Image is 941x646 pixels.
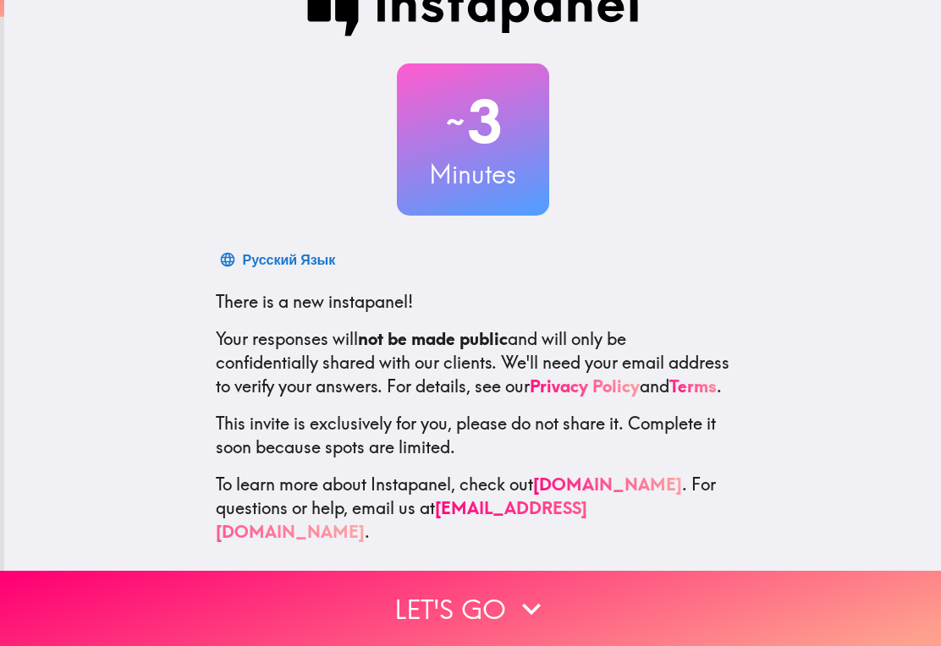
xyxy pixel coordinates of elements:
span: ~ [443,96,467,147]
a: Terms [669,375,717,397]
h2: 3 [397,87,549,156]
h3: Minutes [397,156,549,192]
div: Русский Язык [243,248,336,271]
a: [DOMAIN_NAME] [533,474,682,495]
p: To learn more about Instapanel, check out . For questions or help, email us at . [216,473,730,544]
button: Русский Язык [216,243,343,276]
p: This invite is exclusively for you, please do not share it. Complete it soon because spots are li... [216,412,730,459]
a: Privacy Policy [530,375,640,397]
p: Your responses will and will only be confidentially shared with our clients. We'll need your emai... [216,327,730,398]
span: There is a new instapanel! [216,291,413,312]
a: [EMAIL_ADDRESS][DOMAIN_NAME] [216,497,587,542]
b: not be made public [358,328,508,349]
